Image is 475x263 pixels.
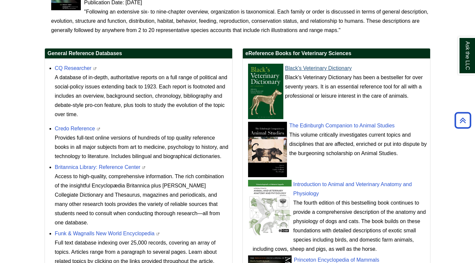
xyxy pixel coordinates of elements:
[45,49,232,59] h2: General Reference Databases
[55,231,154,236] a: Funk & Wagnalls New World Encyclopedia
[289,123,395,128] a: The Edinburgh Companion to Animal Studies
[96,128,100,131] i: This link opens in a new window
[253,130,427,158] div: This volume critically investigates current topics and disciplines that are affected, enriched or...
[285,65,352,71] a: Black's Veterinary Dictionary
[55,126,95,131] a: Credo Reference
[55,133,229,161] div: Provides full-text online versions of hundreds of top quality reference books in all major subjec...
[156,233,160,236] i: This link opens in a new window
[293,181,412,196] a: Introduction to Animal and Veterinary Anatomy and Physiology
[253,198,427,254] div: The fourth edition of this bestselling book continues to provide a comprehensive description of t...
[55,73,229,119] p: A database of in-depth, authoritative reports on a full range of political and social-policy issu...
[55,65,91,71] a: CQ Researcher
[253,73,427,101] div: Black's Veterinary Dictionary has been a bestseller for over seventy years. It is an essential re...
[243,49,430,59] h2: eReference Books for Veterinary Sciences
[51,7,430,35] div: "Following an extensive six- to nine-chapter overview, organization is taxonomical. Each family o...
[55,172,229,227] div: Access to high-quality, comprehensive information. The rich combination of the insightful Encyclo...
[294,257,379,263] a: Princeton Encyclopedia of Mammals
[142,166,146,169] i: This link opens in a new window
[452,116,473,125] a: Back to Top
[93,67,97,70] i: This link opens in a new window
[55,164,141,170] a: Britannica Library: Reference Center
